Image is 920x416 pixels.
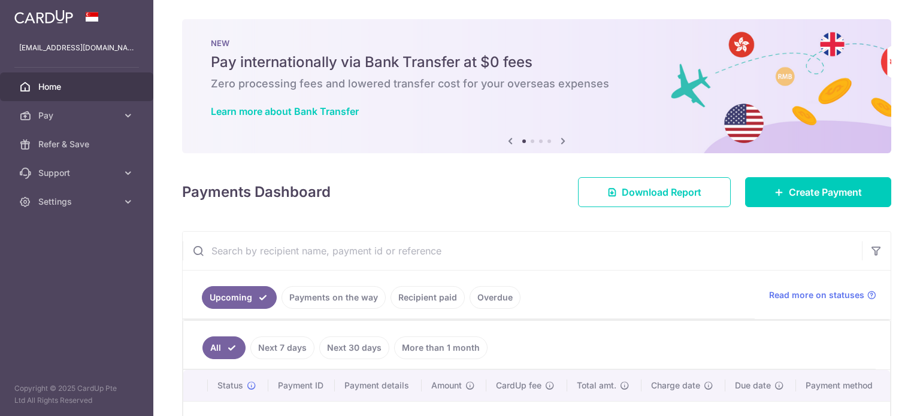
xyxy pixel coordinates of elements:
[19,42,134,54] p: [EMAIL_ADDRESS][DOMAIN_NAME]
[470,286,520,309] a: Overdue
[769,289,876,301] a: Read more on statuses
[38,81,117,93] span: Home
[268,370,335,401] th: Payment ID
[250,336,314,359] a: Next 7 days
[282,286,386,309] a: Payments on the way
[735,379,771,391] span: Due date
[789,185,862,199] span: Create Payment
[38,110,117,122] span: Pay
[38,196,117,208] span: Settings
[319,336,389,359] a: Next 30 days
[431,379,462,391] span: Amount
[14,10,73,24] img: CardUp
[211,77,862,91] h6: Zero processing fees and lowered transfer cost for your overseas expenses
[391,286,465,309] a: Recipient paid
[577,379,616,391] span: Total amt.
[496,379,541,391] span: CardUp fee
[183,232,862,270] input: Search by recipient name, payment id or reference
[211,53,862,72] h5: Pay internationally via Bank Transfer at $0 fees
[578,177,731,207] a: Download Report
[796,370,890,401] th: Payment method
[182,19,891,153] img: Bank transfer banner
[211,105,359,117] a: Learn more about Bank Transfer
[335,370,422,401] th: Payment details
[38,167,117,179] span: Support
[651,379,700,391] span: Charge date
[745,177,891,207] a: Create Payment
[394,336,488,359] a: More than 1 month
[202,336,246,359] a: All
[38,138,117,150] span: Refer & Save
[182,181,331,203] h4: Payments Dashboard
[622,185,701,199] span: Download Report
[211,38,862,48] p: NEW
[769,289,864,301] span: Read more on statuses
[217,379,243,391] span: Status
[202,286,277,309] a: Upcoming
